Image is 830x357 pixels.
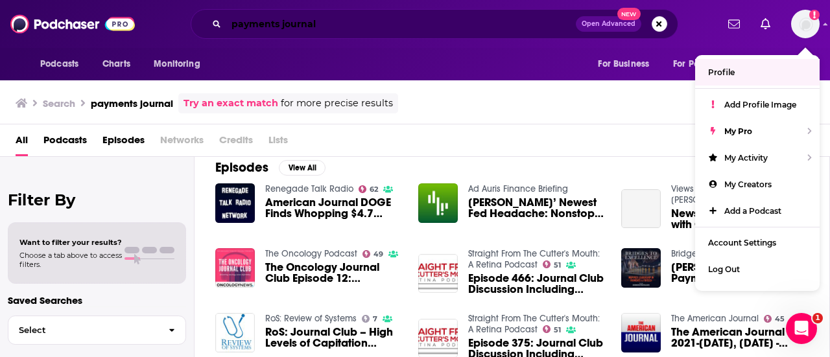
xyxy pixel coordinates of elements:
[752,52,799,76] button: open menu
[791,10,820,38] span: Logged in as emilyjherman
[265,262,403,284] a: The Oncology Journal Club Episode 12: Proton Beam Therapy, WLCC, Cytosponge, Industry Payments pl...
[724,179,772,189] span: My Creators
[43,97,75,109] h3: Search
[265,183,353,194] a: Renegade Talk Radio
[695,91,820,118] a: Add Profile Image
[10,12,135,36] img: Podchaser - Follow, Share and Rate Podcasts
[671,183,756,205] a: Views and News with Clarence Ford
[543,325,562,333] a: 51
[215,183,255,223] img: American Journal DOGE Finds Whopping $4.7 TRILLION In ‘Untraceable’ Treasury Payments
[102,130,145,156] span: Episodes
[359,185,379,193] a: 62
[215,159,326,176] a: EpisodesView All
[40,55,78,73] span: Podcasts
[671,262,809,284] span: [PERSON_NAME]... Writer, Payments Industry Journalist
[94,52,138,76] a: Charts
[362,315,378,323] a: 7
[724,153,768,163] span: My Activity
[279,160,326,176] button: View All
[708,238,776,248] span: Account Settings
[418,183,458,223] a: Banks’ Newest Fed Headache: Nonstop Instant Payments | by The Wall Street Journal
[468,183,568,194] a: Ad Auris Finance Briefing
[671,248,759,259] a: Bridges To Excellence
[554,327,561,333] span: 51
[219,130,253,156] span: Credits
[791,10,820,38] button: Show profile menu
[91,97,173,109] h3: payments journal
[671,208,809,230] a: News Corp agrees deal with Google over payments for journalism
[812,313,823,323] span: 1
[724,126,752,136] span: My Pro
[370,187,378,192] span: 62
[265,197,403,219] a: American Journal DOGE Finds Whopping $4.7 TRILLION In ‘Untraceable’ Treasury Payments
[468,197,606,219] a: Banks’ Newest Fed Headache: Nonstop Instant Payments | by The Wall Street Journal
[543,260,562,268] a: 51
[755,13,776,35] a: Show notifications dropdown
[468,197,606,219] span: [PERSON_NAME]’ Newest Fed Headache: Nonstop Instant Payments | by The Wall Street Journal
[695,198,820,224] a: Add a Podcast
[16,130,28,156] a: All
[775,316,785,322] span: 45
[671,262,809,284] a: Dale Laszig... Writer, Payments Industry Journalist
[265,327,403,349] span: RoS: Journal Club – High Levels of Capitation Payments & Proactive Team & Non-Visit Care w [PERSO...
[373,316,377,322] span: 7
[268,130,288,156] span: Lists
[791,10,820,38] img: User Profile
[621,313,661,352] img: The American Journal - 2021-Nov 05, Friday - While Americans Lose Jobs Over Vaccines, Dems Give C...
[724,206,781,216] span: Add a Podcast
[554,262,561,268] span: 51
[598,55,649,73] span: For Business
[695,229,820,256] a: Account Settings
[621,189,661,229] a: News Corp agrees deal with Google over payments for journalism
[468,248,600,270] a: Straight From The Cutter's Mouth: A Retina Podcast
[215,248,255,288] img: The Oncology Journal Club Episode 12: Proton Beam Therapy, WLCC, Cytosponge, Industry Payments pl...
[281,96,393,111] span: for more precise results
[418,254,458,294] img: Episode 466: Journal Club Discussion Including Faricimab Switch Study, Gender Differences in Comm...
[8,294,186,306] p: Saved Searches
[226,14,576,34] input: Search podcasts, credits, & more...
[621,248,661,288] img: Dale Laszig... Writer, Payments Industry Journalist
[19,251,122,269] span: Choose a tab above to access filters.
[265,262,403,284] span: The Oncology Journal Club Episode 12: [MEDICAL_DATA], WLCC, Cytosponge, Industry Payments plus Gu...
[671,313,759,324] a: The American Journal
[373,251,383,257] span: 49
[665,52,754,76] button: open menu
[8,190,186,209] h2: Filter By
[695,55,820,291] ul: Show profile menu
[102,55,130,73] span: Charts
[708,67,735,77] span: Profile
[671,327,809,349] span: The American Journal - 2021-[DATE], [DATE] - While [DEMOGRAPHIC_DATA] Lose Jobs Over Vaccines, De...
[582,21,635,27] span: Open Advanced
[617,8,641,20] span: New
[708,264,740,274] span: Log Out
[184,96,278,111] a: Try an exact match
[468,313,600,335] a: Straight From The Cutter's Mouth: A Retina Podcast
[723,13,745,35] a: Show notifications dropdown
[673,55,735,73] span: For Podcasters
[215,313,255,352] a: RoS: Journal Club – High Levels of Capitation Payments & Proactive Team & Non-Visit Care w Sanjay...
[468,273,606,295] a: Episode 466: Journal Club Discussion Including Faricimab Switch Study, Gender Differences in Comm...
[19,238,122,247] span: Want to filter your results?
[31,52,95,76] button: open menu
[576,16,641,32] button: Open AdvancedNew
[724,100,796,109] span: Add Profile Image
[145,52,217,76] button: open menu
[786,313,817,344] iframe: Intercom live chat
[8,326,158,334] span: Select
[43,130,87,156] a: Podcasts
[764,315,785,323] a: 45
[191,9,678,39] div: Search podcasts, credits, & more...
[695,171,820,198] a: My Creators
[265,248,357,259] a: The Oncology Podcast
